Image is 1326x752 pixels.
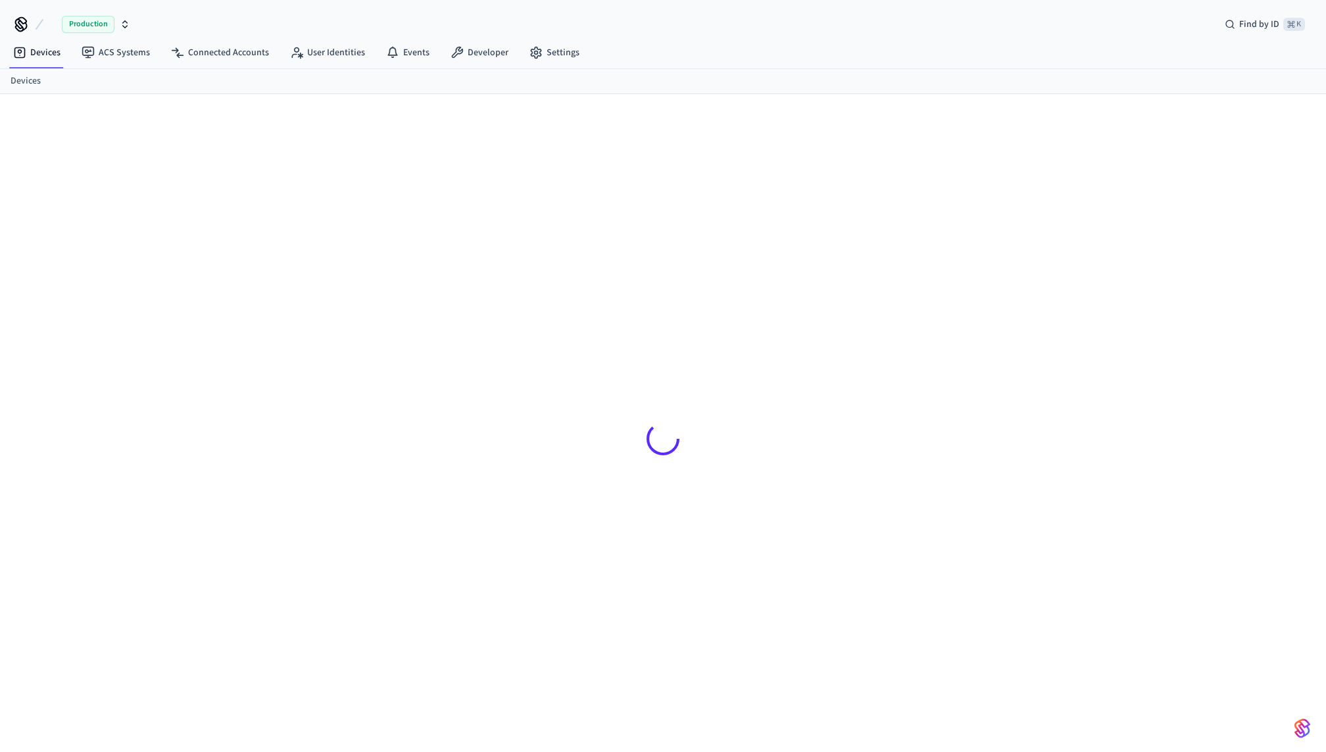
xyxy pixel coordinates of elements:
[376,41,440,64] a: Events
[519,41,590,64] a: Settings
[71,41,160,64] a: ACS Systems
[11,74,41,88] a: Devices
[280,41,376,64] a: User Identities
[160,41,280,64] a: Connected Accounts
[1294,718,1310,739] img: SeamLogoGradient.69752ec5.svg
[3,41,71,64] a: Devices
[440,41,519,64] a: Developer
[1239,18,1279,31] span: Find by ID
[1214,13,1315,36] div: Find by ID⌘ K
[1283,18,1305,31] span: ⌘ K
[62,16,114,33] span: Production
